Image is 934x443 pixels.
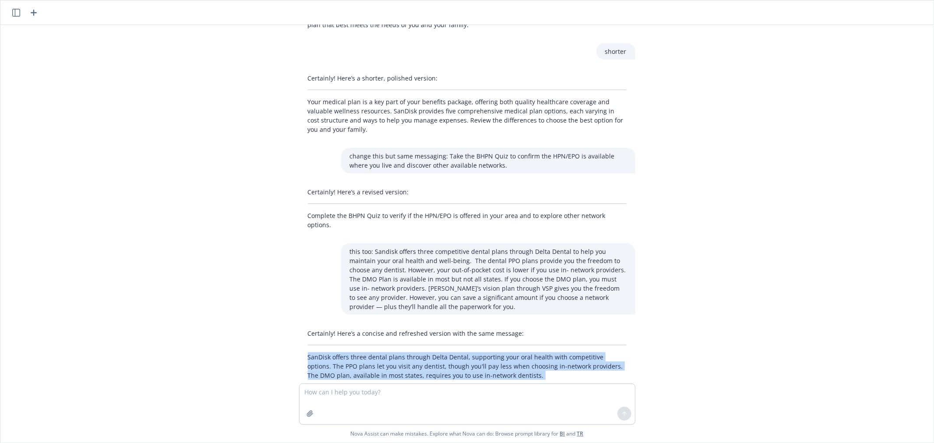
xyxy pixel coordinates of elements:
p: Certainly! Here’s a revised version: [308,187,627,197]
a: TR [577,430,584,437]
span: Nova Assist can make mistakes. Explore what Nova can do: Browse prompt library for and [4,425,930,443]
p: Complete the BHPN Quiz to verify if the HPN/EPO is offered in your area and to explore other netw... [308,211,627,229]
p: Certainly! Here’s a concise and refreshed version with the same message: [308,329,627,338]
p: shorter [605,47,627,56]
p: change this but same messaging: Take the BHPN Quiz to confirm the HPN/EPO is available where you ... [350,151,627,170]
p: SanDisk offers three dental plans through Delta Dental, supporting your oral health with competit... [308,352,627,380]
p: Your medical plan is a key part of your benefits package, offering both quality healthcare covera... [308,97,627,134]
a: BI [560,430,565,437]
p: this too: Sandisk offers three competitive dental plans through Delta Dental to help you maintain... [350,247,627,311]
p: Certainly! Here’s a shorter, polished version: [308,74,627,83]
